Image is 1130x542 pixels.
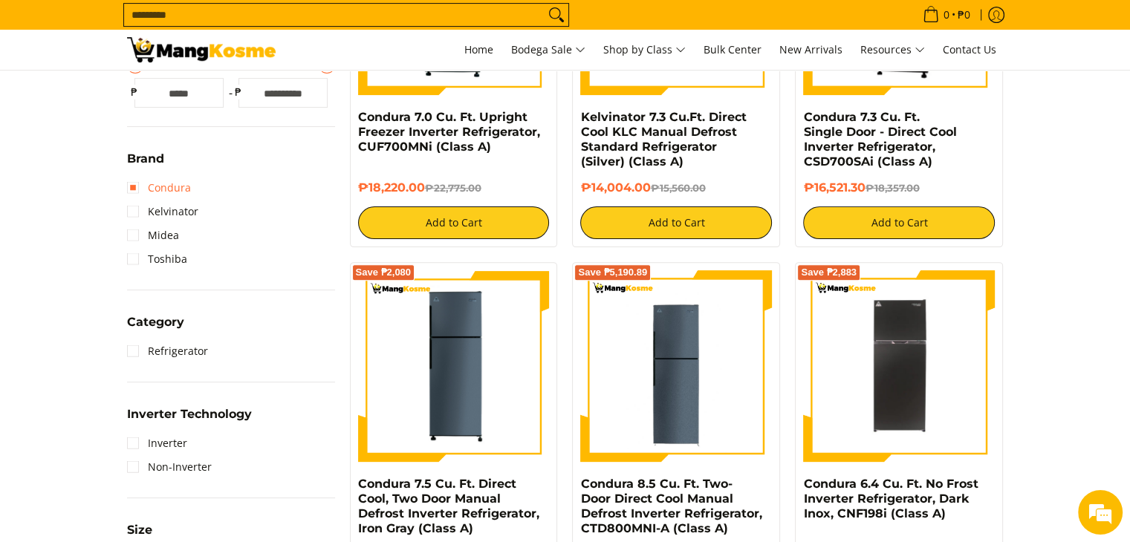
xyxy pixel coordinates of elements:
[580,180,772,195] h6: ₱14,004.00
[290,30,1004,70] nav: Main Menu
[231,85,246,99] span: ₱
[545,4,568,26] button: Search
[127,339,208,363] a: Refrigerator
[918,7,975,23] span: •
[127,524,152,536] span: Size
[127,408,252,420] span: Inverter Technology
[935,30,1004,70] a: Contact Us
[358,110,540,154] a: Condura 7.0 Cu. Ft. Upright Freezer Inverter Refrigerator, CUF700MNi (Class A)
[860,41,925,59] span: Resources
[865,182,919,194] del: ₱18,357.00
[356,268,412,277] span: Save ₱2,080
[358,206,550,239] button: Add to Cart
[803,477,978,520] a: Condura 6.4 Cu. Ft. No Frost Inverter Refrigerator, Dark Inox, CNF198i (Class A)
[596,30,693,70] a: Shop by Class
[580,206,772,239] button: Add to Cart
[127,316,184,339] summary: Open
[127,153,164,165] span: Brand
[803,270,995,462] img: Condura 6.4 Cu. Ft. No Frost Inverter Refrigerator, Dark Inox, CNF198i (Class A)
[425,182,481,194] del: ₱22,775.00
[127,37,276,62] img: Bodega Sale Refrigerator l Mang Kosme: Home Appliances Warehouse Sale
[704,42,762,56] span: Bulk Center
[127,153,164,176] summary: Open
[127,176,191,200] a: Condura
[504,30,593,70] a: Bodega Sale
[580,110,746,169] a: Kelvinator 7.3 Cu.Ft. Direct Cool KLC Manual Defrost Standard Refrigerator (Silver) (Class A)
[127,431,187,455] a: Inverter
[127,408,252,431] summary: Open
[603,41,686,59] span: Shop by Class
[127,85,142,99] span: ₱
[578,268,647,277] span: Save ₱5,190.89
[127,316,184,328] span: Category
[803,110,956,169] a: Condura 7.3 Cu. Ft. Single Door - Direct Cool Inverter Refrigerator, CSD700SAi (Class A)
[457,30,501,70] a: Home
[127,455,212,479] a: Non-Inverter
[803,206,995,239] button: Add to Cart
[358,270,550,462] img: condura-direct-cool-7.5-cubic-feet-2-door-manual-defrost-inverter-ref-iron-gray-full-view-mang-kosme
[580,477,762,535] a: Condura 8.5 Cu. Ft. Two-Door Direct Cool Manual Defrost Inverter Refrigerator, CTD800MNI-A (Class A)
[941,10,952,20] span: 0
[127,247,187,271] a: Toshiba
[801,268,857,277] span: Save ₱2,883
[955,10,972,20] span: ₱0
[943,42,996,56] span: Contact Us
[511,41,585,59] span: Bodega Sale
[358,180,550,195] h6: ₱18,220.00
[772,30,850,70] a: New Arrivals
[127,200,198,223] a: Kelvinator
[696,30,769,70] a: Bulk Center
[127,223,179,247] a: Midea
[358,477,539,535] a: Condura 7.5 Cu. Ft. Direct Cool, Two Door Manual Defrost Inverter Refrigerator, Iron Gray (Class A)
[853,30,932,70] a: Resources
[779,42,842,56] span: New Arrivals
[650,182,705,194] del: ₱15,560.00
[580,270,772,462] img: Condura 8.5 Cu. Ft. Two-Door Direct Cool Manual Defrost Inverter Refrigerator, CTD800MNI-A (Class A)
[464,42,493,56] span: Home
[803,180,995,195] h6: ₱16,521.30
